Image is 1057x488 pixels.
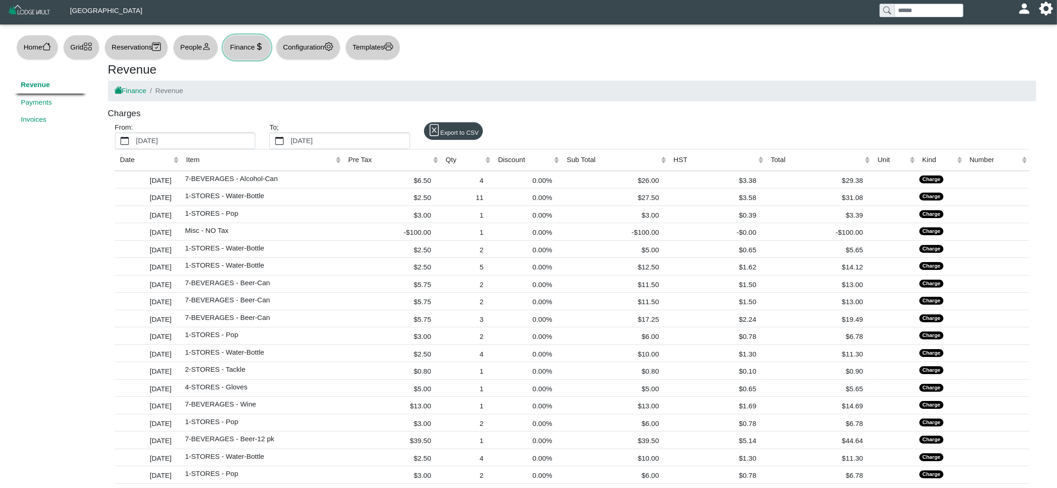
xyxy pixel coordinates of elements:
div: -$100.00 [564,225,666,238]
div: $27.50 [564,191,666,203]
button: Homehouse [16,35,58,60]
div: $2.24 [671,313,763,325]
svg: grid [83,42,92,51]
div: $17.25 [564,313,666,325]
div: 5 [443,260,490,273]
div: $2.50 [345,260,438,273]
label: [DATE] [134,133,255,149]
div: 3 [443,313,490,325]
div: 1 [443,208,490,221]
div: 4 [443,347,490,360]
div: $5.00 [345,382,438,394]
a: Invoices [14,111,87,129]
svg: file excel [428,124,440,136]
svg: person fill [1021,5,1028,12]
div: $0.80 [345,364,438,377]
div: $26.00 [564,174,666,186]
div: $3.00 [345,330,438,342]
div: [DATE] [117,225,179,238]
div: [DATE] [117,364,179,377]
div: [DATE] [117,451,179,464]
span: 1-STORES - Water-Bottle [183,190,264,200]
h5: Charges [108,108,141,119]
img: Z [7,4,51,20]
div: $0.80 [564,364,666,377]
div: [DATE] [117,469,179,481]
div: $39.50 [564,434,666,446]
div: Date [120,155,171,165]
div: $2.50 [345,191,438,203]
div: $5.65 [768,243,870,256]
span: 1-STORES - Pop [183,329,238,338]
div: 2 [443,295,490,307]
button: Configurationgear [276,35,341,60]
div: Sub Total [567,155,658,165]
div: 0.00% [495,382,559,394]
div: $0.65 [671,382,763,394]
div: 0.00% [495,313,559,325]
a: Revenue [14,76,87,94]
div: 1 [443,382,490,394]
div: From: [108,122,263,149]
div: 0.00% [495,191,559,203]
div: $13.00 [564,399,666,412]
div: $3.39 [768,208,870,221]
svg: calendar [275,137,284,145]
div: [DATE] [117,399,179,412]
div: -$0.00 [671,225,763,238]
div: Pre Tax [348,155,431,165]
div: $0.39 [671,208,763,221]
span: 1-STORES - Water-Bottle [183,450,264,460]
div: $5.75 [345,295,438,307]
div: 0.00% [495,174,559,186]
div: [DATE] [117,313,179,325]
div: $0.78 [671,417,763,429]
div: [DATE] [117,191,179,203]
svg: calendar [120,137,129,145]
svg: calendar2 check [152,42,161,51]
div: [DATE] [117,417,179,429]
div: $3.00 [564,208,666,221]
div: $13.00 [768,278,870,290]
div: $6.00 [564,469,666,481]
div: Total [771,155,862,165]
div: $5.75 [345,278,438,290]
div: $2.50 [345,243,438,256]
button: Templatesprinter [345,35,400,60]
div: $1.50 [671,295,763,307]
div: $14.69 [768,399,870,412]
div: $0.65 [671,243,763,256]
div: [DATE] [117,295,179,307]
div: $3.58 [671,191,763,203]
a: house fillFinance [115,87,146,94]
div: Number [969,155,1019,165]
div: 1 [443,399,490,412]
div: [DATE] [117,434,179,446]
span: 7-BEVERAGES - Beer-Can [183,312,270,321]
div: [DATE] [117,174,179,186]
div: $2.50 [345,347,438,360]
div: 0.00% [495,399,559,412]
div: [DATE] [117,382,179,394]
div: 2 [443,417,490,429]
div: 0.00% [495,434,559,446]
button: file excelExport to CSV [424,122,482,140]
button: calendar [115,133,134,149]
div: $1.50 [671,278,763,290]
div: $13.00 [768,295,870,307]
div: 0.00% [495,469,559,481]
div: 2 [443,330,490,342]
svg: gear fill [1043,5,1050,12]
svg: gear [324,42,333,51]
div: $6.00 [564,330,666,342]
div: 1 [443,225,490,238]
div: $29.38 [768,174,870,186]
div: 2 [443,469,490,481]
div: 0.00% [495,417,559,429]
span: 7-BEVERAGES - Beer-Can [183,294,270,304]
div: 0.00% [495,278,559,290]
div: $6.00 [564,417,666,429]
div: 1 [443,364,490,377]
button: Financecurrency dollar [223,35,271,60]
div: $0.78 [671,469,763,481]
